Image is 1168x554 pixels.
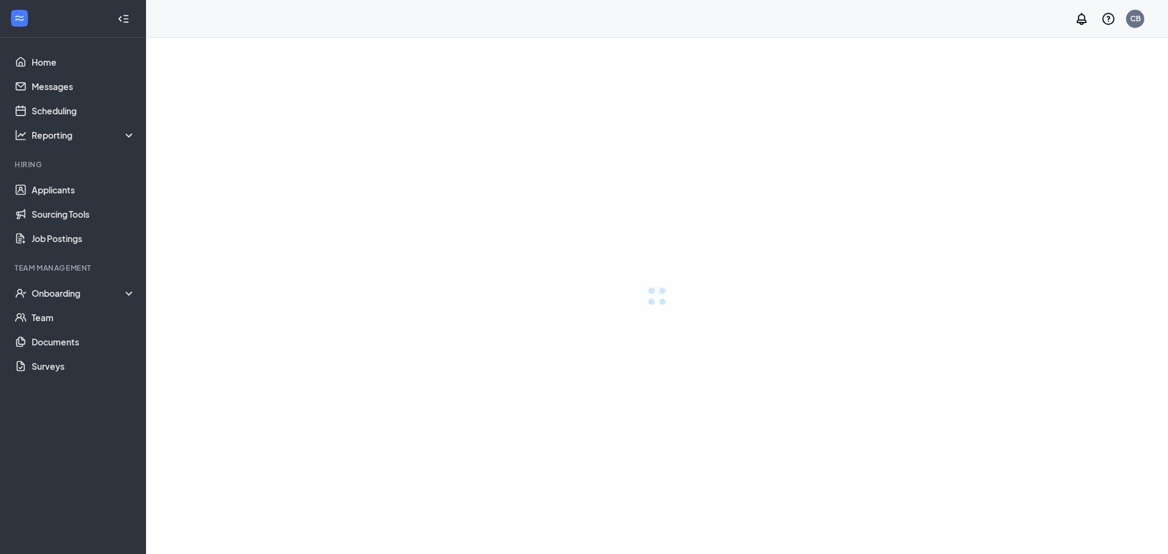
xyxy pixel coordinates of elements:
[32,305,136,330] a: Team
[15,129,27,141] svg: Analysis
[32,99,136,123] a: Scheduling
[32,330,136,354] a: Documents
[32,129,136,141] div: Reporting
[32,202,136,226] a: Sourcing Tools
[1101,12,1116,26] svg: QuestionInfo
[32,287,136,299] div: Onboarding
[32,178,136,202] a: Applicants
[32,354,136,378] a: Surveys
[1130,13,1141,24] div: CB
[15,263,133,273] div: Team Management
[15,287,27,299] svg: UserCheck
[32,74,136,99] a: Messages
[13,12,26,24] svg: WorkstreamLogo
[1074,12,1089,26] svg: Notifications
[32,50,136,74] a: Home
[32,226,136,251] a: Job Postings
[117,13,130,25] svg: Collapse
[15,159,133,170] div: Hiring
